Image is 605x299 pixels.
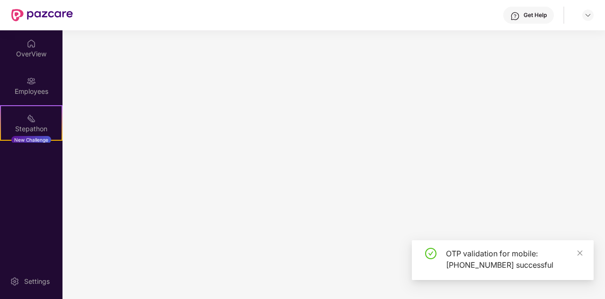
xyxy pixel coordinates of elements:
[524,11,547,19] div: Get Help
[27,114,36,123] img: svg+xml;base64,PHN2ZyB4bWxucz0iaHR0cDovL3d3dy53My5vcmcvMjAwMC9zdmciIHdpZHRoPSIyMSIgaGVpZ2h0PSIyMC...
[27,76,36,86] img: svg+xml;base64,PHN2ZyBpZD0iRW1wbG95ZWVzIiB4bWxucz0iaHR0cDovL3d3dy53My5vcmcvMjAwMC9zdmciIHdpZHRoPS...
[510,11,520,21] img: svg+xml;base64,PHN2ZyBpZD0iSGVscC0zMngzMiIgeG1sbnM9Imh0dHA6Ly93d3cudzMub3JnLzIwMDAvc3ZnIiB3aWR0aD...
[584,11,592,19] img: svg+xml;base64,PHN2ZyBpZD0iRHJvcGRvd24tMzJ4MzIiIHhtbG5zPSJodHRwOi8vd3d3LnczLm9yZy8yMDAwL3N2ZyIgd2...
[446,248,582,271] div: OTP validation for mobile: [PHONE_NUMBER] successful
[425,248,436,259] span: check-circle
[1,124,62,134] div: Stepathon
[10,277,19,286] img: svg+xml;base64,PHN2ZyBpZD0iU2V0dGluZy0yMHgyMCIgeG1sbnM9Imh0dHA6Ly93d3cudzMub3JnLzIwMDAvc3ZnIiB3aW...
[21,277,53,286] div: Settings
[11,9,73,21] img: New Pazcare Logo
[11,136,51,144] div: New Challenge
[27,39,36,48] img: svg+xml;base64,PHN2ZyBpZD0iSG9tZSIgeG1sbnM9Imh0dHA6Ly93d3cudzMub3JnLzIwMDAvc3ZnIiB3aWR0aD0iMjAiIG...
[577,250,583,256] span: close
